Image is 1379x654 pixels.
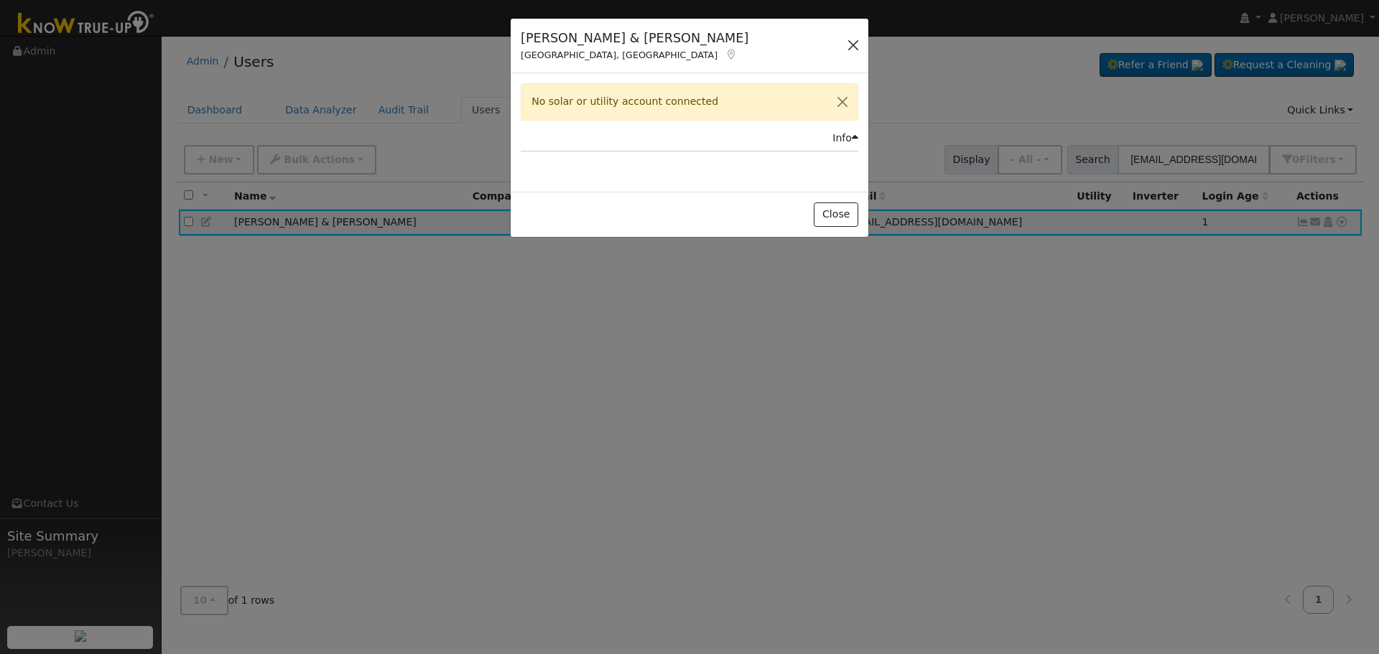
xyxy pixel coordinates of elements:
[521,29,748,47] h5: [PERSON_NAME] & [PERSON_NAME]
[725,49,738,60] a: Map
[832,131,858,146] div: Info
[827,84,858,119] button: Close
[521,83,858,120] div: No solar or utility account connected
[814,202,858,227] button: Close
[521,50,718,60] span: [GEOGRAPHIC_DATA], [GEOGRAPHIC_DATA]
